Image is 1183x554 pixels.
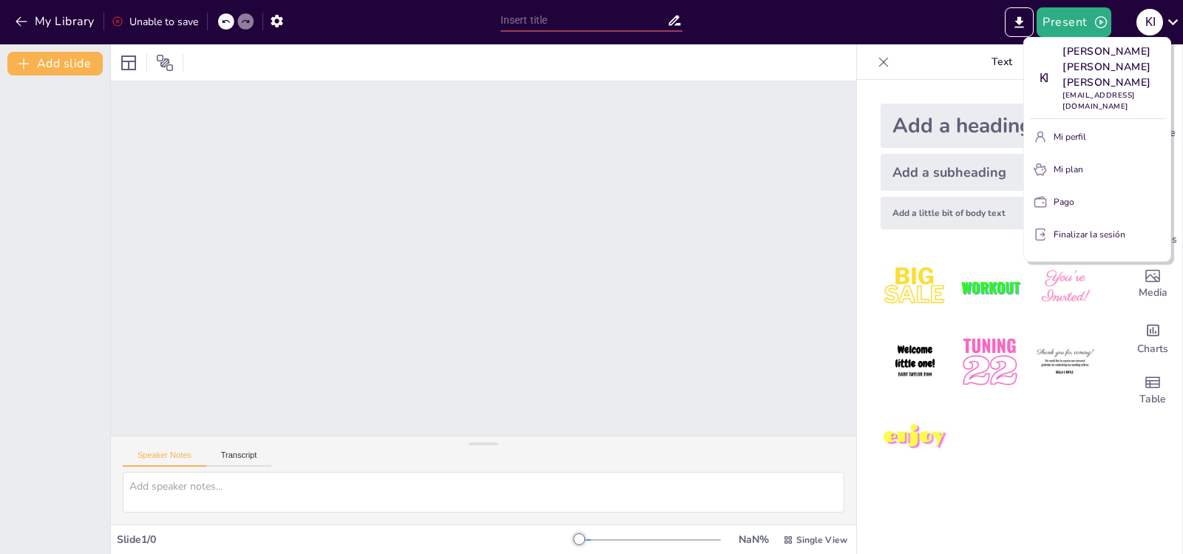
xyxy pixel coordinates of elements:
font: Mi plan [1054,163,1083,175]
font: [EMAIL_ADDRESS][DOMAIN_NAME] [1062,90,1135,112]
font: KI [1040,71,1047,85]
button: Mi perfil [1030,125,1165,149]
font: Pago [1054,196,1074,208]
font: [PERSON_NAME] [PERSON_NAME] [PERSON_NAME] [1062,44,1154,89]
button: Finalizar la sesión [1030,223,1165,246]
font: Mi perfil [1054,131,1086,143]
button: Mi plan [1030,158,1165,181]
button: Pago [1030,190,1165,214]
font: Finalizar la sesión [1054,229,1125,240]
